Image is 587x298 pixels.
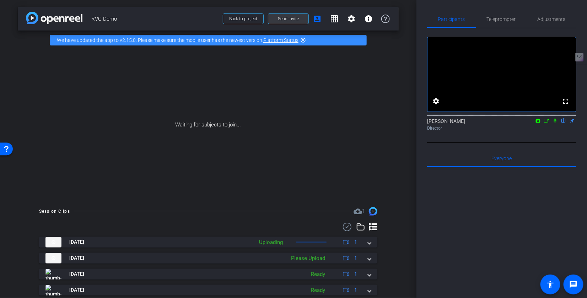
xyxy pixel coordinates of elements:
[569,280,578,289] mat-icon: message
[354,238,357,246] span: 1
[39,237,377,248] mat-expansion-panel-header: thumb-nail[DATE]Uploading1
[69,238,84,246] span: [DATE]
[45,285,61,296] img: thumb-nail
[354,207,362,216] mat-icon: cloud_upload
[307,270,329,278] div: Ready
[313,15,322,23] mat-icon: account_box
[18,50,399,200] div: Waiting for subjects to join...
[26,12,82,24] img: app-logo
[347,15,356,23] mat-icon: settings
[300,37,306,43] mat-icon: highlight_off
[487,17,516,22] span: Teleprompter
[354,254,357,262] span: 1
[559,117,568,124] mat-icon: flip
[50,35,367,45] div: We have updated the app to v2.15.0. Please make sure the mobile user has the newest version.
[354,207,365,216] span: Destinations for your clips
[362,208,365,214] span: 1
[369,207,377,216] img: Session clips
[354,286,357,294] span: 1
[39,253,377,264] mat-expansion-panel-header: thumb-nail[DATE]Please Upload1
[432,97,440,105] mat-icon: settings
[45,269,61,280] img: thumb-nail
[255,238,286,246] div: Uploading
[69,270,84,278] span: [DATE]
[69,254,84,262] span: [DATE]
[229,16,257,21] span: Back to project
[263,37,298,43] a: Platform Status
[69,286,84,294] span: [DATE]
[427,125,576,131] div: Director
[561,97,570,105] mat-icon: fullscreen
[91,12,219,26] span: RVC Demo
[287,254,329,262] div: Please Upload
[364,15,373,23] mat-icon: info
[438,17,465,22] span: Participants
[268,13,309,24] button: Send invite
[39,269,377,280] mat-expansion-panel-header: thumb-nail[DATE]Ready1
[492,156,512,161] span: Everyone
[546,280,555,289] mat-icon: accessibility
[330,15,339,23] mat-icon: grid_on
[223,13,264,24] button: Back to project
[45,253,61,264] img: thumb-nail
[307,286,329,294] div: Ready
[427,118,576,131] div: [PERSON_NAME]
[39,285,377,296] mat-expansion-panel-header: thumb-nail[DATE]Ready1
[45,237,61,248] img: thumb-nail
[39,208,70,215] div: Session Clips
[354,270,357,278] span: 1
[538,17,566,22] span: Adjustments
[278,16,299,22] span: Send invite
